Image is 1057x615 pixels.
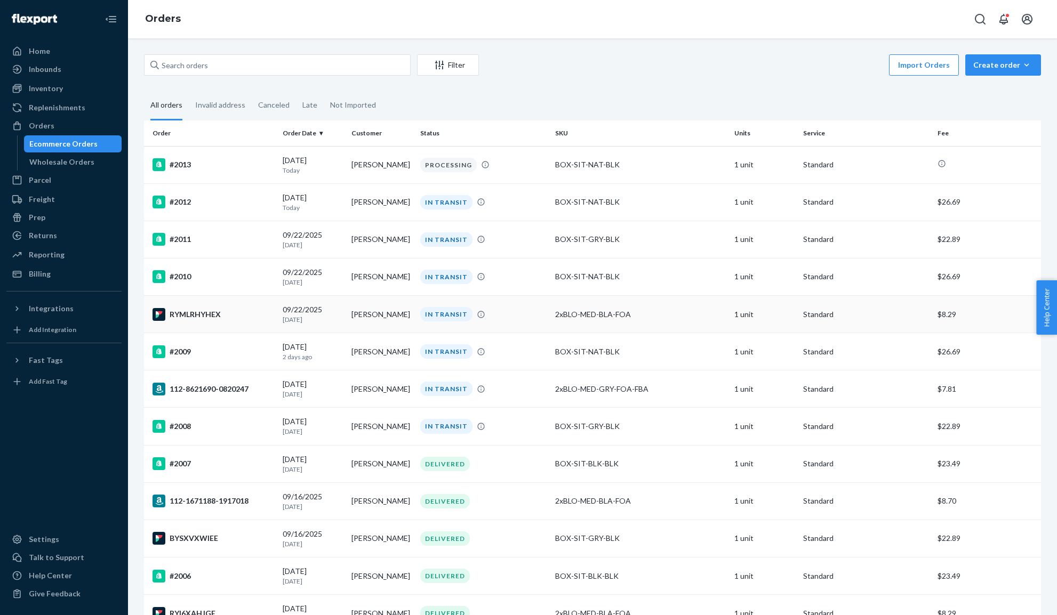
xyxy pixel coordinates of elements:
a: Orders [6,117,122,134]
div: IN TRANSIT [420,382,473,396]
p: [DATE] [283,539,343,548]
th: Service [799,120,933,146]
th: Order Date [278,120,347,146]
td: $22.89 [933,221,1041,258]
a: Help Center [6,567,122,584]
a: Freight [6,191,122,208]
p: Standard [803,159,929,170]
div: #2009 [153,345,274,358]
div: Freight [29,194,55,205]
div: Orders [29,120,54,131]
td: $8.70 [933,482,1041,520]
td: [PERSON_NAME] [347,296,416,333]
td: [PERSON_NAME] [347,146,416,183]
div: BOX-SIT-GRY-BLK [555,421,726,432]
div: Settings [29,534,59,545]
button: Filter [417,54,479,76]
div: All orders [150,91,182,120]
td: $26.69 [933,183,1041,221]
div: Late [302,91,317,119]
div: 09/22/2025 [283,267,343,287]
p: Standard [803,571,929,581]
a: Inventory [6,80,122,97]
td: $7.81 [933,370,1041,408]
td: $22.89 [933,520,1041,557]
div: Reporting [29,249,65,260]
div: Wholesale Orders [29,157,94,167]
div: Integrations [29,303,74,314]
p: [DATE] [283,577,343,586]
div: BOX-SIT-GRY-BLK [555,234,726,245]
div: Home [29,46,50,56]
td: [PERSON_NAME] [347,520,416,557]
div: 112-1671188-1917018 [153,495,274,507]
div: 2xBLO-MED-BLA-FOA [555,309,726,320]
button: Integrations [6,300,122,317]
td: $22.89 [933,408,1041,445]
p: Standard [803,271,929,282]
p: [DATE] [283,427,343,436]
div: BOX-SIT-NAT-BLK [555,271,726,282]
div: 09/16/2025 [283,529,343,548]
td: 1 unit [730,557,799,595]
div: IN TRANSIT [420,307,473,321]
div: 2xBLO-MED-GRY-FOA-FBA [555,384,726,394]
th: Fee [933,120,1041,146]
td: 1 unit [730,370,799,408]
td: 1 unit [730,146,799,183]
td: $26.69 [933,333,1041,370]
div: BOX-SIT-NAT-BLK [555,197,726,207]
div: BOX-SIT-BLK-BLK [555,571,726,581]
div: Canceled [258,91,290,119]
th: Status [416,120,550,146]
td: $8.29 [933,296,1041,333]
div: 09/16/2025 [283,491,343,511]
button: Import Orders [889,54,959,76]
div: #2008 [153,420,274,433]
td: [PERSON_NAME] [347,557,416,595]
div: #2012 [153,196,274,208]
div: Prep [29,212,45,223]
div: BOX-SIT-GRY-BLK [555,533,726,544]
a: Replenishments [6,99,122,116]
div: Customer [351,128,412,137]
td: [PERSON_NAME] [347,221,416,258]
div: #2013 [153,158,274,171]
div: DELIVERED [420,494,470,508]
p: Standard [803,384,929,394]
div: Create order [973,60,1033,70]
a: Add Fast Tag [6,373,122,390]
td: [PERSON_NAME] [347,370,416,408]
div: BOX-SIT-NAT-BLK [555,159,726,170]
div: Inbounds [29,64,61,75]
td: 1 unit [730,520,799,557]
div: Add Integration [29,325,76,334]
td: 1 unit [730,296,799,333]
button: Fast Tags [6,352,122,369]
td: 1 unit [730,482,799,520]
p: Standard [803,197,929,207]
td: [PERSON_NAME] [347,445,416,482]
p: Standard [803,234,929,245]
th: Units [730,120,799,146]
div: Help Center [29,570,72,581]
div: Inventory [29,83,63,94]
button: Close Navigation [100,9,122,30]
div: BOX-SIT-NAT-BLK [555,346,726,357]
p: [DATE] [283,315,343,324]
a: Orders [145,13,181,25]
td: 1 unit [730,183,799,221]
div: RYMLRHYHEX [153,308,274,321]
td: $26.69 [933,258,1041,295]
button: Create order [965,54,1041,76]
td: $23.49 [933,445,1041,482]
div: [DATE] [283,379,343,399]
td: [PERSON_NAME] [347,482,416,520]
a: Prep [6,209,122,226]
div: Talk to Support [29,552,84,563]
button: Help Center [1036,280,1057,335]
p: [DATE] [283,278,343,287]
input: Search orders [144,54,411,76]
p: Standard [803,458,929,469]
